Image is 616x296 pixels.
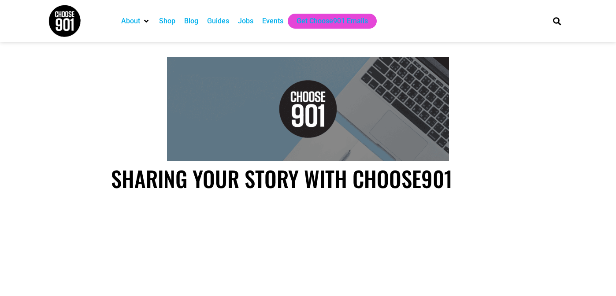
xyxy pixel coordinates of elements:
[117,14,538,29] nav: Main nav
[184,16,198,26] a: Blog
[117,14,155,29] div: About
[207,16,229,26] a: Guides
[111,166,505,192] h1: Sharing your story with Choose901
[159,16,175,26] a: Shop
[550,14,564,28] div: Search
[297,16,368,26] a: Get Choose901 Emails
[238,16,253,26] a: Jobs
[262,16,283,26] a: Events
[167,57,449,161] img: A "Choose 901" graphic overlaying a background image of a laptop keyboard, a notebook, and a penc...
[121,16,140,26] a: About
